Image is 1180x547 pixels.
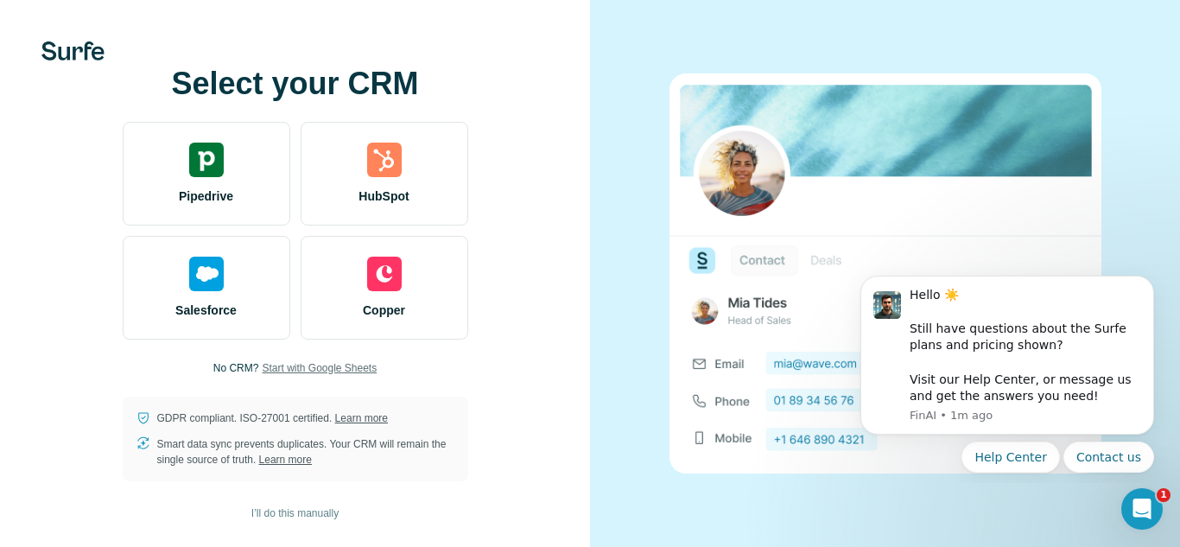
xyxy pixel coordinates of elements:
div: Domain Overview [66,102,155,113]
button: Start with Google Sheets [262,360,377,376]
img: Surfe's logo [41,41,105,60]
button: I’ll do this manually [239,500,351,526]
p: Smart data sync prevents duplicates. Your CRM will remain the single source of truth. [157,436,454,467]
span: Pipedrive [179,188,233,205]
img: website_grey.svg [28,45,41,59]
span: I’ll do this manually [251,506,339,521]
img: logo_orange.svg [28,28,41,41]
img: hubspot's logo [367,143,402,177]
span: Copper [363,302,405,319]
span: HubSpot [358,188,409,205]
span: Salesforce [175,302,237,319]
img: tab_domain_overview_orange.svg [47,100,60,114]
div: Domain: [DOMAIN_NAME] [45,45,190,59]
iframe: Intercom live chat [1121,488,1163,530]
img: pipedrive's logo [189,143,224,177]
img: tab_keywords_by_traffic_grey.svg [172,100,186,114]
p: GDPR compliant. ISO-27001 certified. [157,410,388,426]
div: v 4.0.25 [48,28,85,41]
img: none image [669,73,1101,474]
a: Learn more [335,412,388,424]
h1: Select your CRM [123,67,468,101]
img: salesforce's logo [189,257,224,291]
div: Keywords by Traffic [191,102,291,113]
img: copper's logo [367,257,402,291]
iframe: Intercom notifications message [834,260,1180,483]
a: Learn more [259,454,312,466]
p: No CRM? [213,360,259,376]
span: 1 [1157,488,1170,502]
